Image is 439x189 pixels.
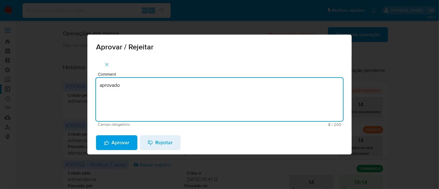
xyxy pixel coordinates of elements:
span: Máximo 200 caracteres [219,123,341,127]
span: Comment [98,72,345,77]
span: Aprovar [104,136,129,149]
button: Aprovar [96,135,137,150]
span: Aprovar / Rejeitar [96,43,343,51]
span: Campo obrigatório [98,122,219,127]
textarea: aprovado [96,78,343,121]
span: Rejeitar [148,136,173,149]
button: Rejeitar [140,135,181,150]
